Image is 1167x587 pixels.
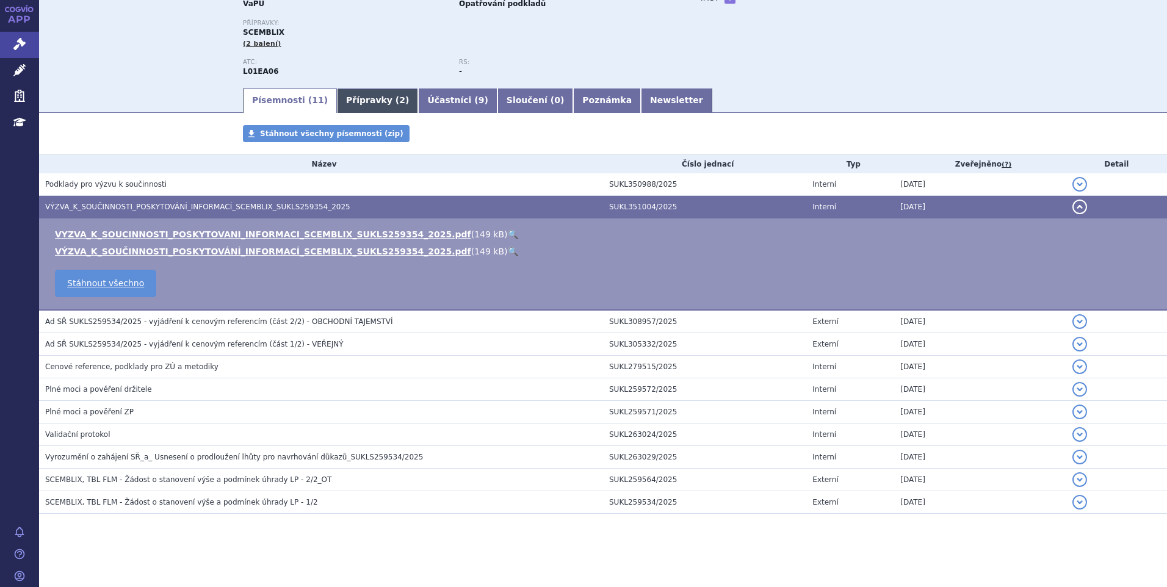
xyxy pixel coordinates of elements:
li: ( ) [55,245,1155,257]
span: SCEMBLIX, TBL FLM - Žádost o stanovení výše a podmínek úhrady LP - 2/2_OT [45,475,331,484]
span: (2 balení) [243,40,281,48]
button: detail [1072,177,1087,192]
button: detail [1072,359,1087,374]
td: [DATE] [894,423,1066,446]
td: [DATE] [894,310,1066,333]
a: VÝZVA_K_SOUČINNOSTI_POSKYTOVÁNÍ_INFORMACÍ_SCEMBLIX_SUKLS259354_2025.pdf [55,247,471,256]
span: Validační protokol [45,430,110,439]
span: Stáhnout všechny písemnosti (zip) [260,129,403,138]
span: 149 kB [474,247,504,256]
span: Externí [812,340,838,348]
td: SUKL263029/2025 [603,446,806,469]
a: Poznámka [573,88,641,113]
a: Newsletter [641,88,712,113]
a: Sloučení (0) [497,88,573,113]
td: SUKL259572/2025 [603,378,806,401]
button: detail [1072,382,1087,397]
td: [DATE] [894,401,1066,423]
span: 2 [399,95,405,105]
button: detail [1072,314,1087,329]
a: Stáhnout všechno [55,270,156,297]
span: Plné moci a pověření ZP [45,408,134,416]
a: Písemnosti (11) [243,88,337,113]
button: detail [1072,405,1087,419]
span: Ad SŘ SUKLS259534/2025 - vyjádření k cenovým referencím (část 1/2) - VEŘEJNÝ [45,340,344,348]
a: 🔍 [508,229,518,239]
button: detail [1072,472,1087,487]
th: Detail [1066,155,1167,173]
th: Zveřejněno [894,155,1066,173]
td: SUKL259571/2025 [603,401,806,423]
button: detail [1072,337,1087,351]
abbr: (?) [1002,160,1011,169]
span: Interní [812,203,836,211]
td: [DATE] [894,333,1066,356]
td: [DATE] [894,356,1066,378]
span: Ad SŘ SUKLS259534/2025 - vyjádření k cenovým referencím (část 2/2) - OBCHODNÍ TAJEMSTVÍ [45,317,393,326]
span: Interní [812,430,836,439]
span: VÝZVA_K_SOUČINNOSTI_POSKYTOVÁNÍ_INFORMACÍ_SCEMBLIX_SUKLS259354_2025 [45,203,350,211]
span: 149 kB [474,229,504,239]
a: VYZVA_K_SOUCINNOSTI_POSKYTOVANI_INFORMACI_SCEMBLIX_SUKLS259354_2025.pdf [55,229,471,239]
td: [DATE] [894,469,1066,491]
button: detail [1072,200,1087,214]
th: Typ [806,155,894,173]
td: SUKL263024/2025 [603,423,806,446]
span: Interní [812,453,836,461]
span: 9 [479,95,485,105]
button: detail [1072,450,1087,464]
td: SUKL351004/2025 [603,196,806,218]
td: [DATE] [894,173,1066,196]
td: [DATE] [894,196,1066,218]
strong: - [459,67,462,76]
td: [DATE] [894,491,1066,514]
a: Účastníci (9) [418,88,497,113]
a: Přípravky (2) [337,88,418,113]
button: detail [1072,427,1087,442]
button: detail [1072,495,1087,510]
span: Externí [812,498,838,506]
span: Podklady pro výzvu k součinnosti [45,180,167,189]
th: Název [39,155,603,173]
td: [DATE] [894,378,1066,401]
span: Externí [812,475,838,484]
td: [DATE] [894,446,1066,469]
td: SUKL279515/2025 [603,356,806,378]
p: RS: [459,59,663,66]
span: Interní [812,362,836,371]
span: 0 [554,95,560,105]
span: SCEMBLIX [243,28,284,37]
span: Interní [812,408,836,416]
span: SCEMBLIX, TBL FLM - Žádost o stanovení výše a podmínek úhrady LP - 1/2 [45,498,318,506]
td: SUKL308957/2025 [603,310,806,333]
a: 🔍 [508,247,518,256]
td: SUKL305332/2025 [603,333,806,356]
td: SUKL259534/2025 [603,491,806,514]
a: Stáhnout všechny písemnosti (zip) [243,125,410,142]
td: SUKL259564/2025 [603,469,806,491]
span: Plné moci a pověření držitele [45,385,152,394]
span: Vyrozumění o zahájení SŘ_a_ Usnesení o prodloužení lhůty pro navrhování důkazů_SUKLS259534/2025 [45,453,423,461]
p: Přípravky: [243,20,675,27]
p: ATC: [243,59,447,66]
th: Číslo jednací [603,155,806,173]
span: Interní [812,385,836,394]
span: 11 [312,95,323,105]
li: ( ) [55,228,1155,240]
span: Interní [812,180,836,189]
td: SUKL350988/2025 [603,173,806,196]
span: Externí [812,317,838,326]
span: Cenové reference, podklady pro ZÚ a metodiky [45,362,219,371]
strong: ASCIMINIB [243,67,279,76]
